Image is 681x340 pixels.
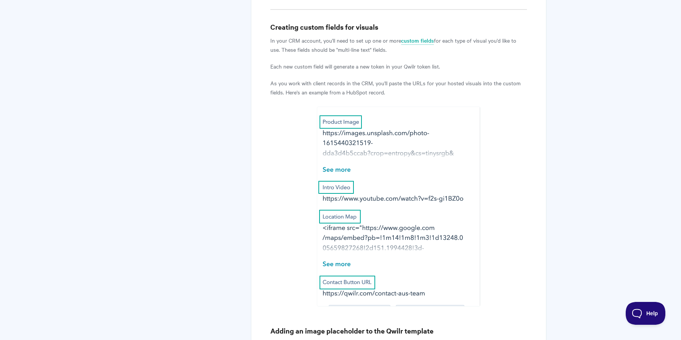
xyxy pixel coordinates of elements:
iframe: Toggle Customer Support [626,302,666,325]
p: In your CRM account, you'll need to set up one or more for each type of visual you'd like to use.... [270,36,527,54]
a: custom fields [401,37,434,45]
p: Each new custom field will generate a new token in your Qwilr token list. [270,62,527,71]
h3: Adding an image placeholder to the Qwilr template [270,326,527,336]
p: As you work with client records in the CRM, you'll paste the URLs for your hosted visuals into th... [270,78,527,97]
h3: Creating custom fields for visuals [270,22,527,32]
